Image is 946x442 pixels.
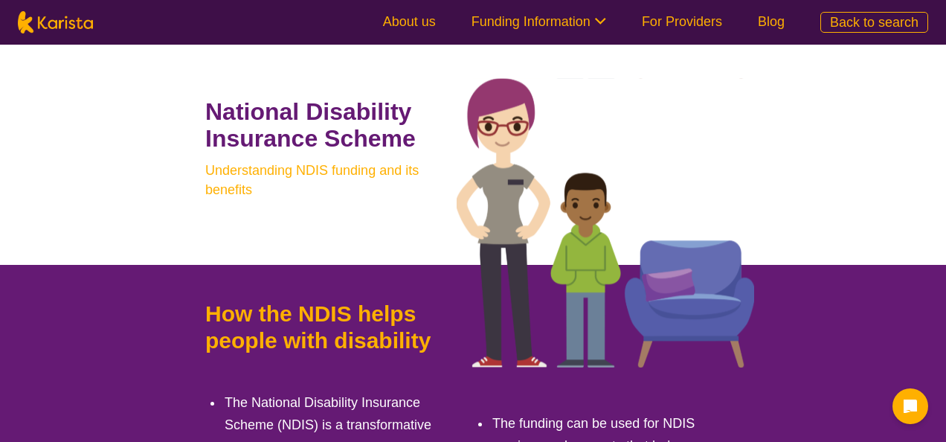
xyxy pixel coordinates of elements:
b: Understanding NDIS funding and its benefits [205,161,443,199]
a: For Providers [642,14,722,29]
span: Back to search [830,15,918,30]
img: Search NDIS services with Karista [457,78,754,368]
a: Blog [758,14,785,29]
b: National Disability Insurance Scheme [205,98,416,152]
a: About us [383,14,436,29]
a: Back to search [820,12,928,33]
img: Karista logo [18,11,93,33]
a: Funding Information [472,14,606,29]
